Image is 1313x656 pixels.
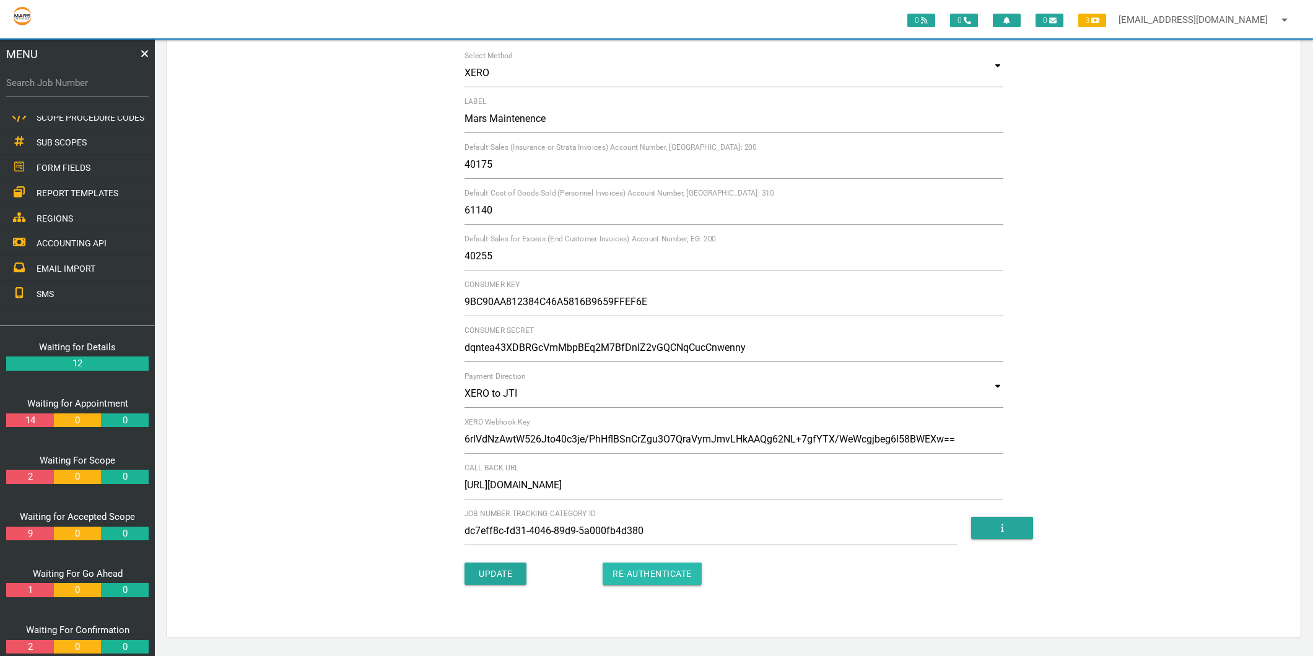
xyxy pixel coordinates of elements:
a: 14 [6,413,53,428]
span: SMS [37,289,54,299]
input: Update [465,563,526,585]
a: Waiting for Appointment [27,398,128,409]
a: 0 [101,640,148,654]
span: SUB SCOPES [37,137,87,147]
label: CALL BACK URL [465,462,518,473]
a: Waiting for Accepted Scope [20,511,135,522]
a: 12 [6,356,149,371]
span: 0 [907,14,935,27]
a: 2 [6,640,53,654]
a: 1 [6,583,53,597]
a: 0 [54,640,101,654]
label: LABEL [465,96,486,107]
a: 0 [101,583,148,597]
span: 0 [1036,14,1063,27]
a: 0 [54,527,101,541]
a: 9 [6,527,53,541]
span: REGIONS [37,213,73,223]
a: 2 [6,470,53,484]
label: Default Cost of Goods Sold (Personnel Invoices) Account Number, [GEOGRAPHIC_DATA]: 310 [465,188,774,199]
a: 0 [54,470,101,484]
a: 0 [54,583,101,597]
label: CONSUMER KEY [465,279,520,290]
label: JOB NUMBER TRACKING CATEGORY ID [465,508,596,519]
input: Re-Authenticate [603,563,702,585]
span: EMAIL IMPORT [37,264,95,274]
span: REPORT TEMPLATES [37,188,118,198]
a: 0 [101,527,148,541]
a: Waiting For Confirmation [26,624,129,636]
label: CONSUMER SECRET [465,325,534,336]
label: Select Method [465,50,513,61]
span: ACCOUNTING API [37,238,107,248]
a: Waiting For Go Ahead [33,568,123,579]
label: Default Sales for Excess (End Customer Invoices) Account Number, EG: 200 [465,233,716,244]
span: SCOPE PROCEDURE CODES [37,112,144,122]
span: FORM FIELDS [37,163,90,173]
span: MENU [6,46,38,63]
a: Waiting for Details [39,342,116,353]
label: XERO Webhook Key [465,416,530,428]
a: 0 [101,413,148,428]
label: Search Job Number [6,76,149,90]
a: 0 [101,470,148,484]
a: 0 [54,413,101,428]
img: s3file [12,6,32,26]
span: 0 [950,14,978,27]
label: Payment Direction [465,371,525,382]
a: Waiting For Scope [40,455,115,466]
span: 3 [1078,14,1106,27]
label: Default Sales (Insurance or Strata Invoices) Account Number, [GEOGRAPHIC_DATA]: 200 [465,142,756,153]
